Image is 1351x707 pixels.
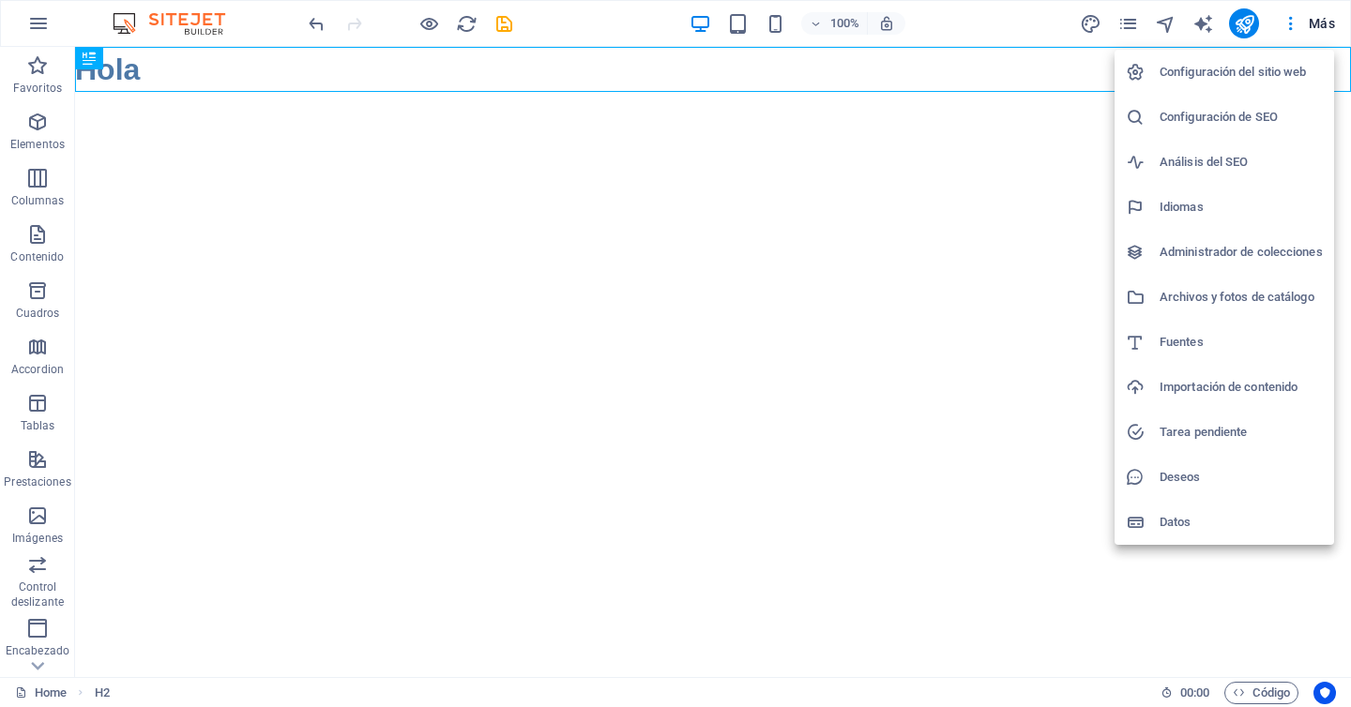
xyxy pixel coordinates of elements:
[1160,61,1323,83] h6: Configuración del sitio web
[1160,106,1323,128] h6: Configuración de SEO
[1160,196,1323,218] h6: Idiomas
[1160,511,1323,534] h6: Datos
[1160,241,1323,263] h6: Administrador de colecciones
[1160,466,1323,489] h6: Deseos
[1160,151,1323,173] h6: Análisis del SEO
[1160,286,1323,308] h6: Archivos y fotos de catálogo
[1160,421,1323,444] h6: Tarea pendiente
[1160,376,1323,399] h6: Importación de contenido
[1160,331,1323,353] h6: Fuentes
